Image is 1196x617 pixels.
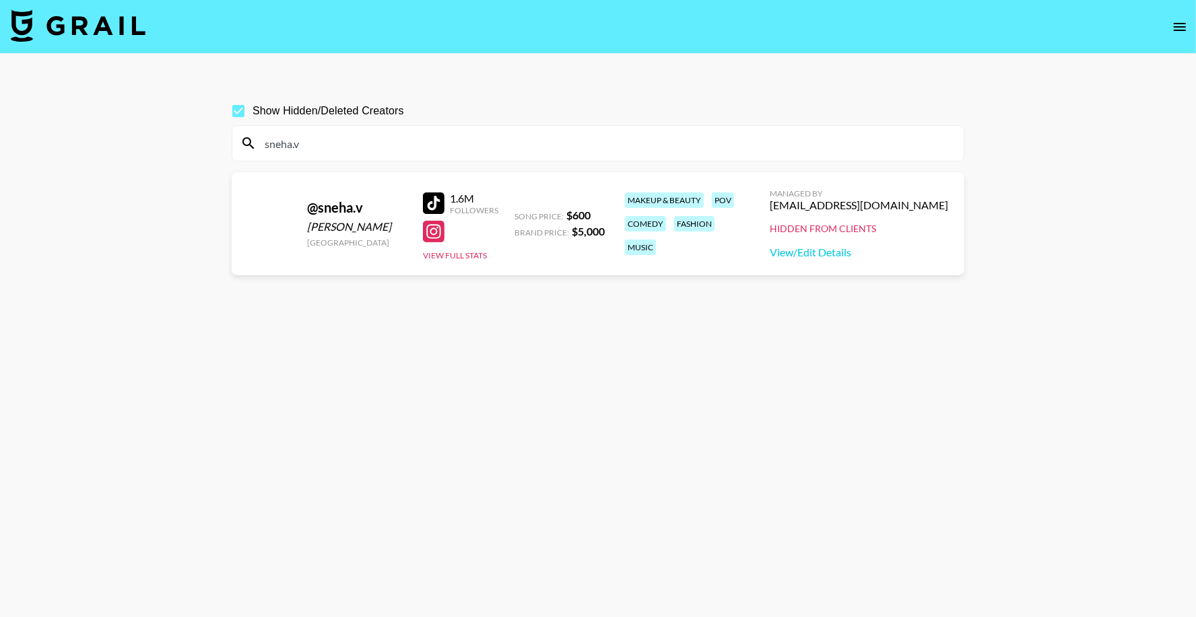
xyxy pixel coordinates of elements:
[1166,13,1193,40] button: open drawer
[307,199,407,216] div: @ sneha.v
[712,192,734,208] div: pov
[514,211,564,221] span: Song Price:
[770,246,948,259] a: View/Edit Details
[674,216,715,231] div: fashion
[770,188,948,198] div: Managed By
[625,216,666,231] div: comedy
[625,192,704,208] div: makeup & beauty
[450,205,498,215] div: Followers
[770,223,948,235] div: Hidden from Clients
[770,198,948,212] div: [EMAIL_ADDRESS][DOMAIN_NAME]
[423,250,487,260] button: View Full Stats
[307,220,407,233] div: [PERSON_NAME]
[11,9,145,42] img: Grail Talent
[257,133,956,154] input: Search by User Name
[572,225,605,238] strong: $ 5,000
[450,192,498,205] div: 1.6M
[514,227,569,238] span: Brand Price:
[253,103,404,119] span: Show Hidden/Deleted Creators
[566,209,591,221] strong: $ 600
[625,240,656,255] div: music
[307,238,407,248] div: [GEOGRAPHIC_DATA]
